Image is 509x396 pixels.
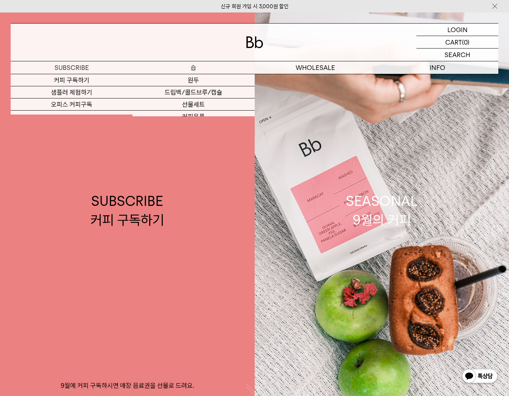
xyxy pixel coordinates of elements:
img: 로고 [246,36,263,48]
a: 오피스 커피구독 [11,98,133,111]
a: 커피 구독하기 [11,74,133,86]
a: 드립백/콜드브루/캡슐 [133,86,254,98]
p: (0) [462,36,469,48]
a: 숍 [133,61,254,74]
p: SEARCH [445,49,470,61]
a: 샘플러 체험하기 [11,86,133,98]
a: LOGIN [416,24,498,36]
p: LOGIN [447,24,468,36]
a: 선물세트 [133,98,254,111]
a: 원두 [133,74,254,86]
a: SUBSCRIBE [11,61,133,74]
a: CART (0) [416,36,498,49]
p: INFO [376,61,498,74]
p: WHOLESALE [255,61,376,74]
img: 카카오톡 채널 1:1 채팅 버튼 [461,368,498,385]
div: SUBSCRIBE 커피 구독하기 [90,192,164,229]
a: 커피용품 [133,111,254,123]
div: SEASONAL 9월의 커피 [346,192,418,229]
p: CART [445,36,462,48]
a: 신규 회원 가입 시 3,000원 할인 [221,3,289,10]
